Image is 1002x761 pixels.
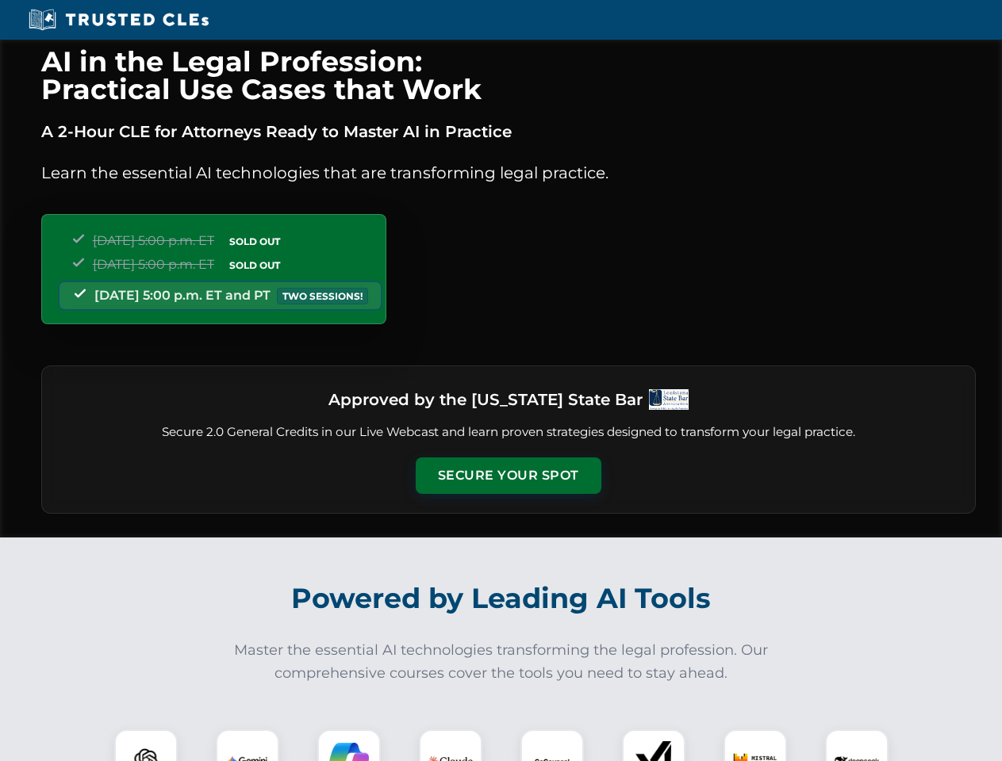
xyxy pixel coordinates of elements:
[41,119,976,144] p: A 2-Hour CLE for Attorneys Ready to Master AI in Practice
[93,233,214,248] span: [DATE] 5:00 p.m. ET
[24,8,213,32] img: Trusted CLEs
[62,571,941,626] h2: Powered by Leading AI Tools
[416,457,601,494] button: Secure Your Spot
[224,233,286,250] span: SOLD OUT
[328,385,643,414] h3: Approved by the [US_STATE] State Bar
[41,48,976,103] h1: AI in the Legal Profession: Practical Use Cases that Work
[41,160,976,185] p: Learn the essential AI technologies that are transforming legal practice.
[61,423,956,442] p: Secure 2.0 General Credits in our Live Webcast and learn proven strategies designed to transform ...
[224,639,779,685] p: Master the essential AI technologies transforming the legal profession. Our comprehensive courses...
[93,257,214,272] span: [DATE] 5:00 p.m. ET
[224,257,286,273] span: SOLD OUT
[649,389,689,410] img: Logo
